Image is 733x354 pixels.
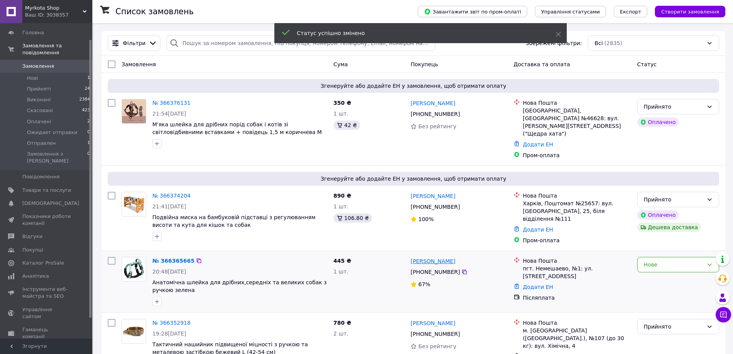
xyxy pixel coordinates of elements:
[637,223,701,232] div: Дешева доставка
[716,307,731,322] button: Чат з покупцем
[411,204,460,210] span: [PHONE_NUMBER]
[637,61,657,67] span: Статус
[87,129,90,136] span: 0
[411,269,460,275] span: [PHONE_NUMBER]
[27,118,51,125] span: Оплачені
[27,129,77,136] span: Ожидает отправки
[594,39,603,47] span: Всі
[424,8,521,15] span: Завантажити звіт по пром-оплаті
[27,151,87,164] span: Замовлення з [PERSON_NAME]
[418,281,430,287] span: 67%
[523,99,631,107] div: Нова Пошта
[604,40,623,46] span: (2835)
[27,107,53,114] span: Скасовані
[523,327,631,350] div: м. [GEOGRAPHIC_DATA] ([GEOGRAPHIC_DATA].), №107 (до 30 кг): вул. Хімічна, 4
[655,6,725,17] button: Створити замовлення
[523,237,631,244] div: Пром-оплата
[122,257,146,281] img: Фото товару
[523,265,631,280] div: пгт. Немешаево, №1: ул. [STREET_ADDRESS]
[82,107,90,114] span: 423
[87,75,90,82] span: 1
[87,140,90,147] span: 1
[411,192,455,200] a: [PERSON_NAME]
[22,63,54,70] span: Замовлення
[22,200,79,207] span: [DEMOGRAPHIC_DATA]
[27,75,38,82] span: Нові
[152,111,186,117] span: 21:54[DATE]
[535,6,606,17] button: Управління статусами
[334,61,348,67] span: Cума
[22,233,42,240] span: Відгуки
[22,29,44,36] span: Головна
[122,192,146,216] img: Фото товару
[523,192,631,200] div: Нова Пошта
[25,5,83,12] span: Myrkota Shop
[152,258,194,264] a: № 366365665
[22,42,92,56] span: Замовлення та повідомлення
[334,111,349,117] span: 1 шт.
[123,39,145,47] span: Фільтри
[523,294,631,302] div: Післяплата
[637,210,679,220] div: Оплачено
[644,322,703,331] div: Прийнято
[115,7,194,16] h1: Список замовлень
[647,8,725,14] a: Створити замовлення
[541,9,600,15] span: Управління статусами
[85,86,90,92] span: 24
[523,226,553,233] a: Додати ЕН
[418,123,456,129] span: Без рейтингу
[122,99,146,124] a: Фото товару
[87,118,90,125] span: 2
[22,247,43,253] span: Покупці
[152,203,186,210] span: 21:41[DATE]
[152,121,322,135] a: М'яка шлейка для дрібних порід собак і котів зі світловідбивними вставками + повідець 1,5 м корич...
[152,100,190,106] a: № 366376131
[334,320,351,326] span: 780 ₴
[411,61,438,67] span: Покупець
[523,284,553,290] a: Додати ЕН
[152,279,327,293] a: Анатомічна шлейка для дрібних,середніх та великих собак з ручкою зелена
[22,173,60,180] span: Повідомлення
[523,319,631,327] div: Нова Пошта
[27,140,56,147] span: Отправлен
[614,6,648,17] button: Експорт
[87,151,90,164] span: 0
[334,268,349,275] span: 1 шт.
[27,86,51,92] span: Прийняті
[22,326,71,340] span: Гаманець компанії
[152,331,186,337] span: 19:28[DATE]
[661,9,719,15] span: Створити замовлення
[523,257,631,265] div: Нова Пошта
[122,99,146,123] img: Фото товару
[22,260,64,267] span: Каталог ProSale
[523,200,631,223] div: Харків, Поштомат №25657: вул. [GEOGRAPHIC_DATA], 25, біля відділення №111
[411,319,455,327] a: [PERSON_NAME]
[411,257,455,265] a: [PERSON_NAME]
[418,343,456,349] span: Без рейтингу
[334,121,360,130] div: 42 ₴
[22,286,71,300] span: Інструменти веб-майстра та SEO
[334,331,349,337] span: 2 шт.
[411,99,455,107] a: [PERSON_NAME]
[122,319,146,343] img: Фото товару
[122,61,156,67] span: Замовлення
[620,9,641,15] span: Експорт
[152,193,190,199] a: № 366374204
[22,187,71,194] span: Товари та послуги
[22,306,71,320] span: Управління сайтом
[25,12,92,18] div: Ваш ID: 3038357
[152,214,316,228] a: Подвійна миска на бамбуковій підставці з регулюванням висоти та кута для кішок та собак
[79,96,90,103] span: 2384
[334,203,349,210] span: 1 шт.
[27,96,51,103] span: Виконані
[334,213,372,223] div: 106.80 ₴
[644,260,703,269] div: Нове
[418,6,527,17] button: Завантажити звіт по пром-оплаті
[334,193,351,199] span: 890 ₴
[111,175,716,183] span: Згенеруйте або додайте ЕН у замовлення, щоб отримати оплату
[111,82,716,90] span: Згенеруйте або додайте ЕН у замовлення, щоб отримати оплату
[152,268,186,275] span: 20:48[DATE]
[411,111,460,117] span: [PHONE_NUMBER]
